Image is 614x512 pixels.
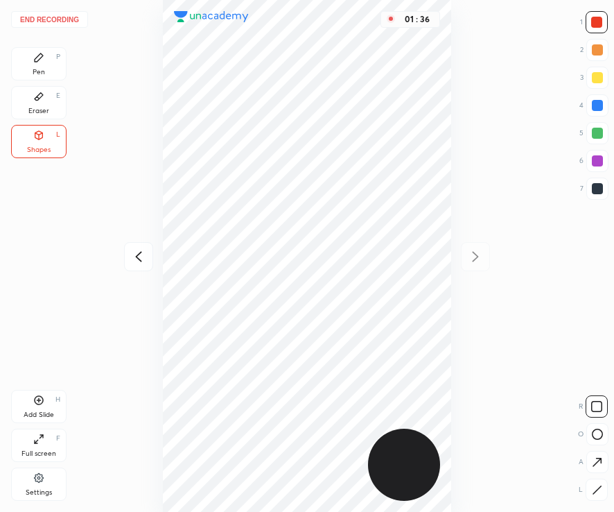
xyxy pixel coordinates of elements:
[56,435,60,442] div: F
[579,122,608,144] div: 5
[33,69,45,76] div: Pen
[579,479,608,501] div: L
[580,178,608,200] div: 7
[401,15,434,24] div: 01 : 36
[26,489,52,496] div: Settings
[579,150,608,172] div: 6
[27,146,51,153] div: Shapes
[580,39,608,61] div: 2
[174,11,249,22] img: logo.38c385cc.svg
[578,423,608,445] div: O
[579,395,608,418] div: R
[56,92,60,99] div: E
[580,67,608,89] div: 3
[55,396,60,403] div: H
[579,94,608,117] div: 4
[21,450,56,457] div: Full screen
[56,131,60,138] div: L
[56,53,60,60] div: P
[11,11,88,28] button: End recording
[580,11,608,33] div: 1
[24,411,54,418] div: Add Slide
[28,108,49,114] div: Eraser
[579,451,608,473] div: A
